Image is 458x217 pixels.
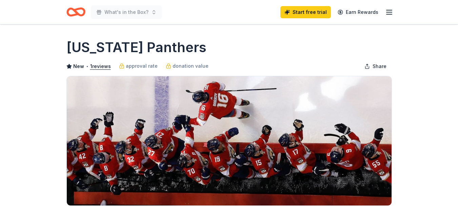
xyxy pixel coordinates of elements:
[166,62,208,70] a: donation value
[66,38,206,57] h1: [US_STATE] Panthers
[90,62,111,70] button: 1reviews
[126,62,158,70] span: approval rate
[359,60,392,73] button: Share
[66,4,85,20] a: Home
[67,76,392,205] img: Image for Florida Panthers
[86,64,88,69] span: •
[173,62,208,70] span: donation value
[373,62,386,70] span: Share
[91,5,162,19] button: What's in the Box?
[334,6,382,18] a: Earn Rewards
[119,62,158,70] a: approval rate
[280,6,331,18] a: Start free trial
[104,8,148,16] span: What's in the Box?
[73,62,84,70] span: New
